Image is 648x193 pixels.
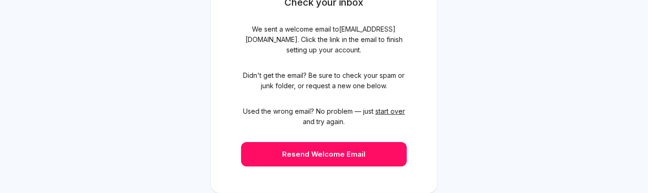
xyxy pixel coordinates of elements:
[241,24,407,55] span: We sent a welcome email to [EMAIL_ADDRESS][DOMAIN_NAME] . Click the link in the email to finish s...
[241,142,407,167] button: Resend Welcome Email
[241,70,407,91] span: Didn't get the email? Be sure to check your spam or junk folder, or request a new one below.
[375,106,405,117] button: start over
[241,106,407,127] span: Used the wrong email? No problem — just and try again.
